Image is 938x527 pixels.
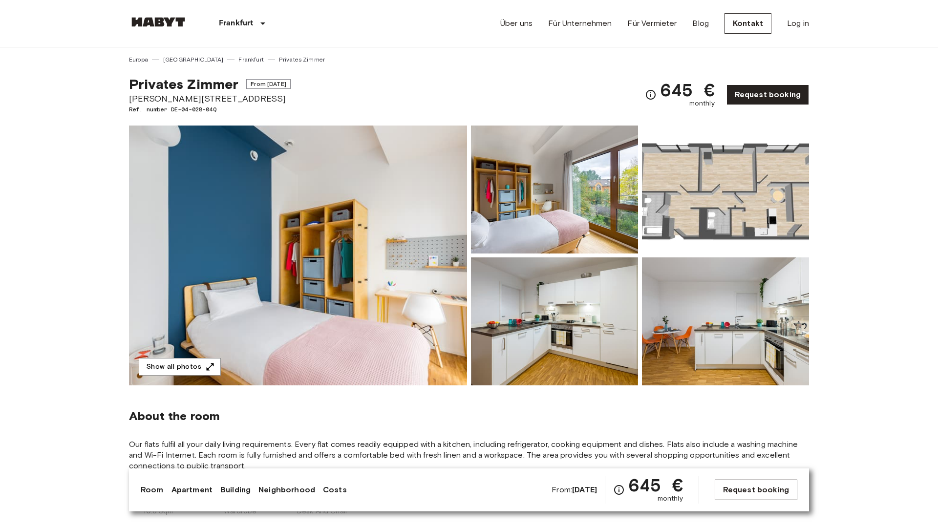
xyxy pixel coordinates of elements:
[645,89,657,101] svg: Check cost overview for full price breakdown. Please note that discounts apply to new joiners onl...
[787,18,809,29] a: Log in
[548,18,612,29] a: Für Unternehmen
[629,476,683,494] span: 645 €
[642,126,809,253] img: Picture of unit DE-04-028-04Q
[238,55,263,64] a: Frankfurt
[129,92,291,105] span: [PERSON_NAME][STREET_ADDRESS]
[323,484,347,496] a: Costs
[141,484,164,496] a: Room
[258,484,315,496] a: Neighborhood
[500,18,533,29] a: Über uns
[246,79,291,89] span: From [DATE]
[171,484,213,496] a: Apartment
[129,105,291,114] span: Ref. number DE-04-028-04Q
[661,81,715,99] span: 645 €
[143,506,173,516] span: 10.6 Sqm
[715,480,797,500] a: Request booking
[627,18,677,29] a: Für Vermieter
[129,17,188,27] img: Habyt
[219,18,253,29] p: Frankfurt
[689,99,715,108] span: monthly
[726,84,809,105] a: Request booking
[129,55,148,64] a: Europa
[613,484,625,496] svg: Check cost overview for full price breakdown. Please note that discounts apply to new joiners onl...
[129,439,809,471] span: Our flats fulfil all your daily living requirements. Every flat comes readily equipped with a kit...
[572,485,597,494] b: [DATE]
[471,126,638,253] img: Picture of unit DE-04-028-04Q
[279,55,325,64] a: Privates Zimmer
[692,18,709,29] a: Blog
[129,409,809,423] span: About the room
[471,257,638,385] img: Picture of unit DE-04-028-04Q
[658,494,683,504] span: monthly
[224,506,256,516] span: Wardrobe
[129,126,467,385] img: Marketing picture of unit DE-04-028-04Q
[725,13,771,34] a: Kontakt
[163,55,224,64] a: [GEOGRAPHIC_DATA]
[552,485,597,495] span: From:
[642,257,809,385] img: Picture of unit DE-04-028-04Q
[129,76,238,92] span: Privates Zimmer
[139,358,221,376] button: Show all photos
[297,506,348,516] span: Desk And Chair
[220,484,251,496] a: Building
